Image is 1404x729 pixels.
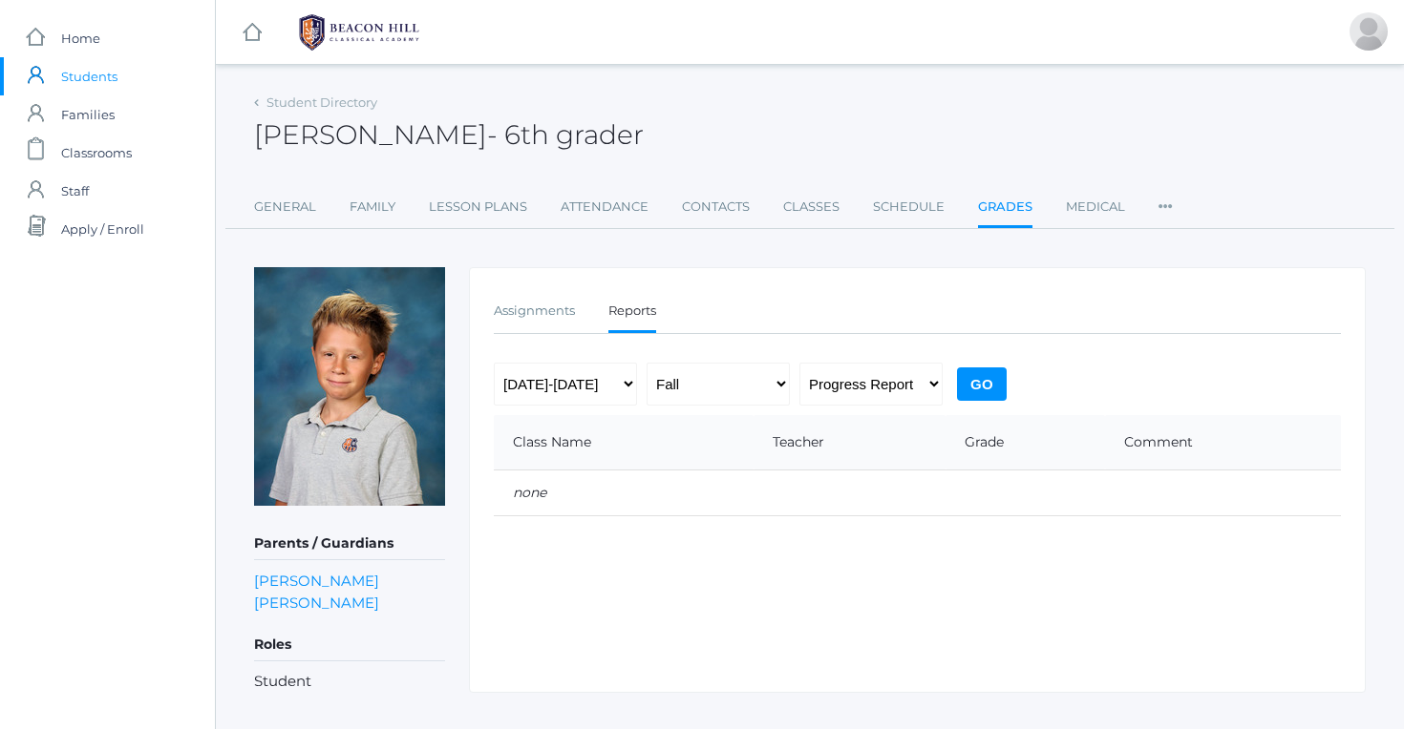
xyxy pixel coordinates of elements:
[513,484,546,501] em: none
[254,629,445,661] h5: Roles
[287,9,431,56] img: 1_BHCALogos-05.png
[1105,415,1341,470] th: Comment
[1066,188,1125,226] a: Medical
[1350,12,1388,51] div: Jacklyn Oram
[254,120,644,150] h2: [PERSON_NAME]
[61,19,100,57] span: Home
[957,367,1007,401] input: Go
[561,188,649,226] a: Attendance
[254,528,445,560] h5: Parents / Guardians
[266,94,377,110] a: Student Directory
[978,188,1032,229] a: Grades
[61,134,132,172] span: Classrooms
[254,592,379,614] a: [PERSON_NAME]
[783,188,840,226] a: Classes
[61,210,144,248] span: Apply / Enroll
[254,570,379,592] a: [PERSON_NAME]
[754,415,946,470] th: Teacher
[873,188,945,226] a: Schedule
[429,188,527,226] a: Lesson Plans
[682,188,750,226] a: Contacts
[254,671,445,693] li: Student
[254,188,316,226] a: General
[608,292,656,333] a: Reports
[61,57,117,95] span: Students
[61,95,115,134] span: Families
[494,415,754,470] th: Class Name
[350,188,395,226] a: Family
[946,415,1106,470] th: Grade
[487,118,644,151] span: - 6th grader
[254,267,445,506] img: Harrison Oram
[494,292,575,330] a: Assignments
[61,172,89,210] span: Staff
